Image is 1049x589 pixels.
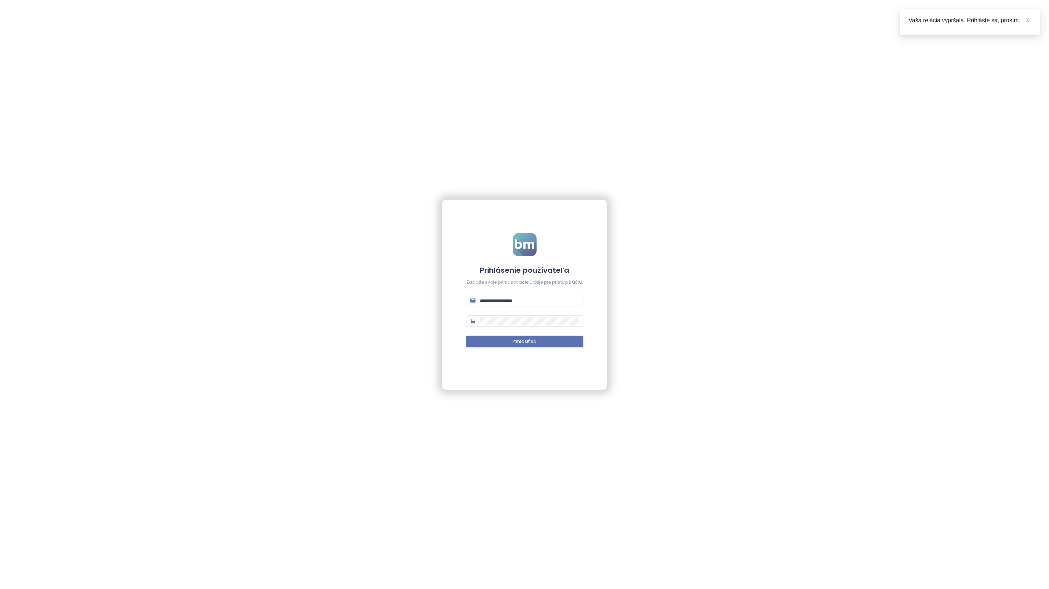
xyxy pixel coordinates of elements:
[909,16,1031,25] div: Vaša relácia vypršala. Prihláste sa, prosím.
[466,336,583,347] button: Prihlásiť sa
[466,265,583,275] h4: Prihlásenie používateľa
[513,233,537,256] img: logo
[466,279,583,286] div: Zadajte svoje prihlasovacie údaje pre prístup k účtu.
[512,338,537,345] span: Prihlásiť sa
[470,318,475,324] span: lock
[1025,18,1030,23] span: close
[470,298,475,303] span: mail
